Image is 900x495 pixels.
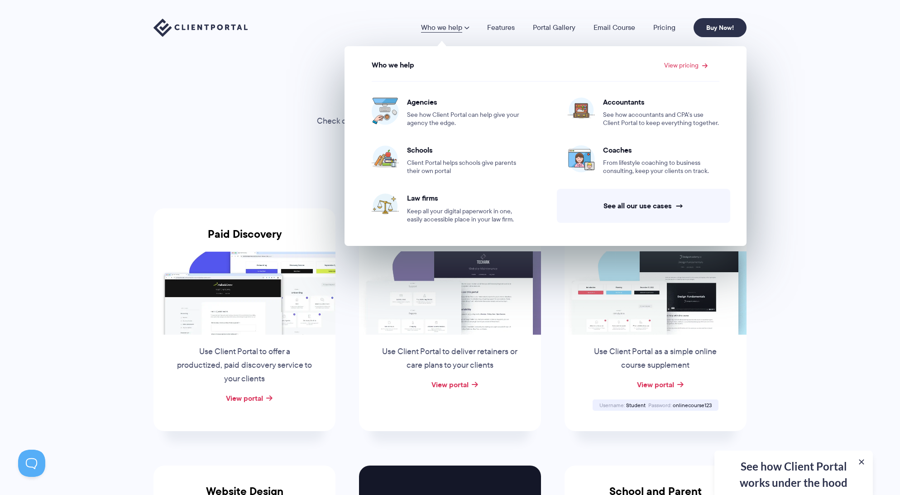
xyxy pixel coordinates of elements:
[587,345,724,372] p: Use Client Portal as a simple online course supplement
[176,345,313,386] p: Use Client Portal to offer a productized, paid discovery service to your clients
[557,189,730,223] a: See all our use cases
[372,61,414,69] span: Who we help
[226,393,263,404] a: View portal
[421,24,469,31] a: Who we help
[345,46,747,246] ul: Who we help
[637,379,674,390] a: View portal
[594,24,635,31] a: Email Course
[298,86,602,110] h1: Client Portal Inspiration
[431,379,469,390] a: View portal
[407,111,523,127] span: See how Client Portal can help give your agency the edge.
[487,24,515,31] a: Features
[675,201,684,211] span: →
[599,401,625,409] span: Username
[298,115,602,142] p: Check out some of our example portals and get inspired for how you can use Client Portal in your ...
[407,207,523,224] span: Keep all your digital paperwork in one, easily accessible place in your law firm.
[603,159,719,175] span: From lifestyle coaching to business consulting, keep your clients on track.
[694,18,747,37] a: Buy Now!
[603,97,719,106] span: Accountants
[626,401,646,409] span: Student
[407,145,523,154] span: Schools
[153,228,335,251] h3: Paid Discovery
[349,72,742,233] ul: View pricing
[407,193,523,202] span: Law firms
[407,159,523,175] span: Client Portal helps schools give parents their own portal
[664,62,708,68] a: View pricing
[673,401,712,409] span: onlinecourse123
[653,24,675,31] a: Pricing
[533,24,575,31] a: Portal Gallery
[603,145,719,154] span: Coaches
[18,450,45,477] iframe: Toggle Customer Support
[407,97,523,106] span: Agencies
[648,401,671,409] span: Password
[603,111,719,127] span: See how accountants and CPA’s use Client Portal to keep everything together.
[381,345,519,372] p: Use Client Portal to deliver retainers or care plans to your clients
